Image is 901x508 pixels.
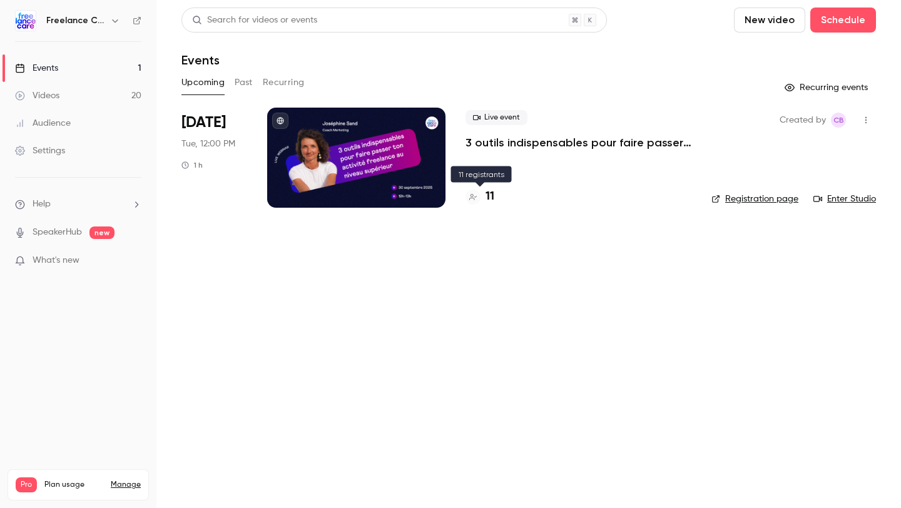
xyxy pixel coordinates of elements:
[466,110,527,125] span: Live event
[33,198,51,211] span: Help
[15,89,59,102] div: Videos
[486,188,494,205] h4: 11
[15,198,141,211] li: help-dropdown-opener
[16,11,36,31] img: Freelance Care
[813,193,876,205] a: Enter Studio
[126,255,141,267] iframe: Noticeable Trigger
[16,477,37,492] span: Pro
[466,135,691,150] a: 3 outils indispensables pour faire passer ton activité freelance au niveau supérieur
[181,138,235,150] span: Tue, 12:00 PM
[33,226,82,239] a: SpeakerHub
[711,193,798,205] a: Registration page
[181,108,247,208] div: Sep 30 Tue, 12:00 PM (Europe/Paris)
[181,53,220,68] h1: Events
[15,62,58,74] div: Events
[15,145,65,157] div: Settings
[810,8,876,33] button: Schedule
[33,254,79,267] span: What's new
[111,480,141,490] a: Manage
[779,78,876,98] button: Recurring events
[181,113,226,133] span: [DATE]
[466,188,494,205] a: 11
[181,160,203,170] div: 1 h
[734,8,805,33] button: New video
[181,73,225,93] button: Upcoming
[192,14,317,27] div: Search for videos or events
[235,73,253,93] button: Past
[780,113,826,128] span: Created by
[263,73,305,93] button: Recurring
[15,117,71,130] div: Audience
[831,113,846,128] span: Constance Becquart
[89,226,115,239] span: new
[833,113,844,128] span: CB
[46,14,105,27] h6: Freelance Care
[44,480,103,490] span: Plan usage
